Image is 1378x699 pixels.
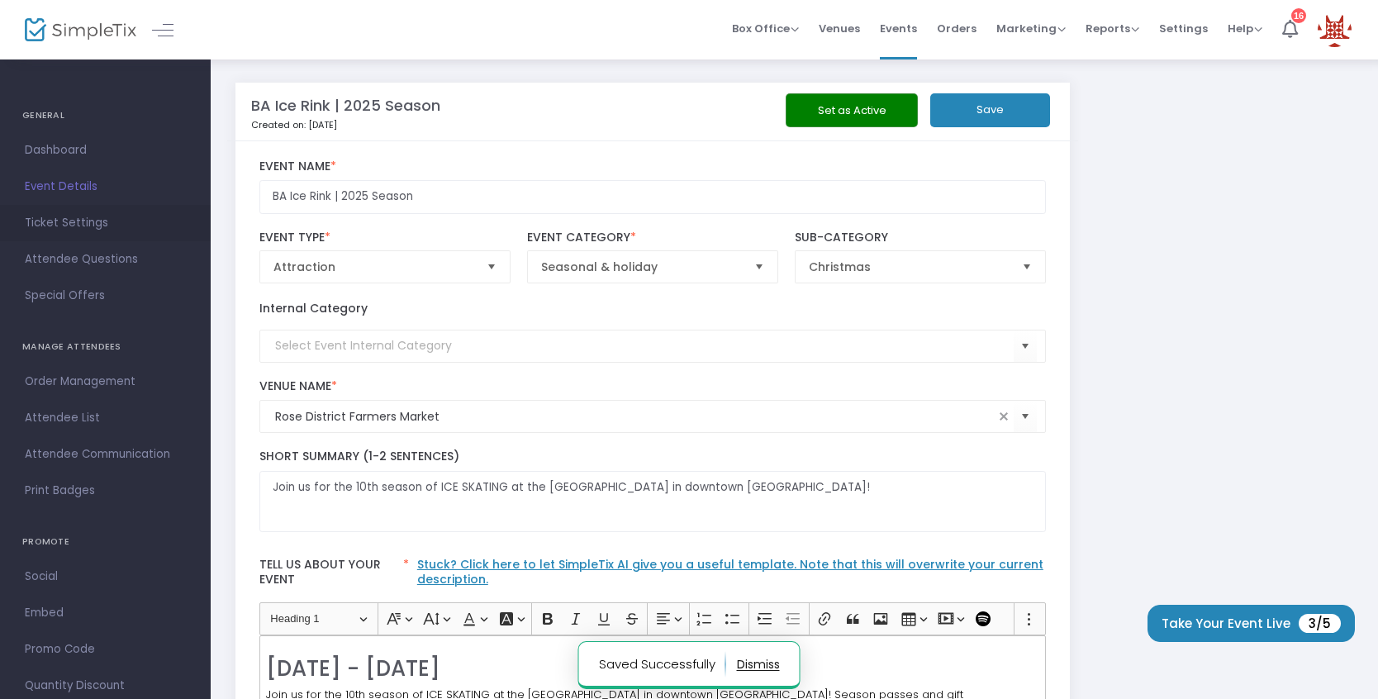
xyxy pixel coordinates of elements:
span: clear [994,407,1014,426]
button: Set as Active [786,93,918,127]
input: Select Venue [275,408,995,426]
span: Special Offers [25,285,186,307]
button: Heading 1 [263,606,374,632]
button: Select [1014,400,1037,434]
button: Select [748,251,771,283]
span: Attendee Communication [25,444,186,465]
span: Events [880,7,917,50]
span: Event Details [25,176,186,197]
span: Embed [25,602,186,624]
span: Attendee List [25,407,186,429]
label: Tell us about your event [251,549,1054,602]
h4: GENERAL [22,99,188,132]
input: Enter Event Name [259,180,1047,214]
span: Promo Code [25,639,186,660]
button: Select [1015,251,1038,283]
label: Internal Category [259,300,368,317]
label: Event Type [259,231,511,245]
div: 16 [1291,8,1306,23]
button: Select [1014,329,1037,363]
label: Sub-Category [795,231,1047,245]
span: Short Summary (1-2 Sentences) [259,448,459,464]
label: Event Category [527,231,779,245]
label: Venue Name [259,379,1047,394]
div: Editor toolbar [259,602,1047,635]
m-panel-title: BA Ice Rink | 2025 Season [251,94,440,116]
p: Saved Successfully [599,651,726,678]
span: Heading 1 [270,609,356,629]
span: Venues [819,7,860,50]
span: Christmas [809,259,1010,275]
a: Stuck? Click here to let SimpleTix AI give you a useful template. Note that this will overwrite y... [417,556,1043,587]
span: Print Badges [25,480,186,502]
span: Order Management [25,371,186,392]
span: Orders [937,7,976,50]
p: Created on: [DATE] [251,118,786,132]
span: Dashboard [25,140,186,161]
span: Reports [1086,21,1139,36]
span: Settings [1159,7,1208,50]
span: Seasonal & holiday [541,259,742,275]
span: Quantity Discount [25,675,186,697]
span: Attendee Questions [25,249,186,270]
label: Event Name [259,159,1047,174]
span: Attraction [273,259,474,275]
span: Box Office [732,21,799,36]
h4: PROMOTE [22,525,188,559]
input: Select Event Internal Category [275,337,1014,354]
button: Save [930,93,1050,127]
span: Ticket Settings [25,212,186,234]
h4: MANAGE ATTENDEES [22,330,188,364]
h2: [DATE] - [DATE] [266,656,1038,682]
span: Marketing [996,21,1066,36]
span: Social [25,566,186,587]
button: dismiss [737,651,780,678]
button: Select [480,251,503,283]
span: 3/5 [1299,614,1341,633]
button: Take Your Event Live3/5 [1148,605,1355,642]
span: Help [1228,21,1262,36]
